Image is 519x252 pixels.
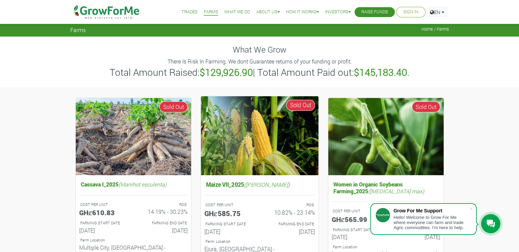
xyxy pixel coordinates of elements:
span: Sold Out [159,101,188,112]
p: COST PER UNIT [80,202,127,208]
a: Investors [325,9,351,16]
p: There Is Risk In Farming. We dont Guarantee returns of your funding or profit. [71,57,448,66]
p: COST PER UNIT [205,202,253,208]
p: FARMING START DATE [333,227,380,233]
h6: [DATE] [204,228,254,235]
p: FARMING START DATE [205,221,253,227]
h5: GHȼ565.99 [332,215,381,223]
h6: 14.19% - 30.23% [139,208,188,215]
a: Raise Funds [361,9,388,16]
i: ([PERSON_NAME]) [244,181,290,188]
h5: GHȼ585.75 [204,209,254,217]
h6: [DATE] [79,227,128,234]
h6: [DATE] [391,234,440,240]
p: COST PER UNIT [333,208,380,214]
h5: Cassava I_2025 [79,179,188,189]
a: How it Works [286,9,319,16]
h6: 10.82% - 23.14% [265,209,315,216]
p: Location of Farm [80,237,187,243]
a: Sign In [403,9,418,16]
img: growforme image [76,98,191,176]
h6: [DATE] [332,234,381,240]
a: What We Do [224,9,250,16]
a: About Us [256,9,280,16]
p: Location of Farm [205,238,314,244]
h3: Total Amount Raised: | Total Amount Paid out: . [71,67,448,78]
b: $145,183.40 [354,66,407,79]
p: Location of Farm [333,244,439,250]
h4: What We Grow [70,45,449,55]
div: Grow For Me Support [393,208,469,213]
span: Home / Farms [421,27,449,32]
span: Sold Out [412,101,440,112]
p: FARMING START DATE [80,220,127,226]
p: FARMING END DATE [266,221,314,227]
p: FARMING END DATE [140,220,187,226]
span: Farms [70,27,86,33]
h5: Women in Organic Soybeans Farming_2025 [332,179,440,196]
a: Farms [204,9,218,16]
img: growforme image [328,98,444,176]
i: ([MEDICAL_DATA] max) [368,187,424,195]
a: Trades [182,9,198,16]
a: EN [427,7,447,17]
i: (Manihot esculenta) [118,181,167,188]
span: Sold Out [286,100,315,111]
img: growforme image [201,96,318,175]
h6: [DATE] [139,227,188,234]
p: ROS [266,202,314,208]
h5: GHȼ610.83 [79,208,128,216]
h6: [DATE] [265,228,315,235]
h5: Maize VII_2025 [204,179,315,190]
b: $129,926.90 [200,66,253,79]
p: ROS [140,202,187,208]
div: Hello! Welcome to Grow For Me where everyone can farm and trade Agric commodities. I'm here to help. [393,215,469,230]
